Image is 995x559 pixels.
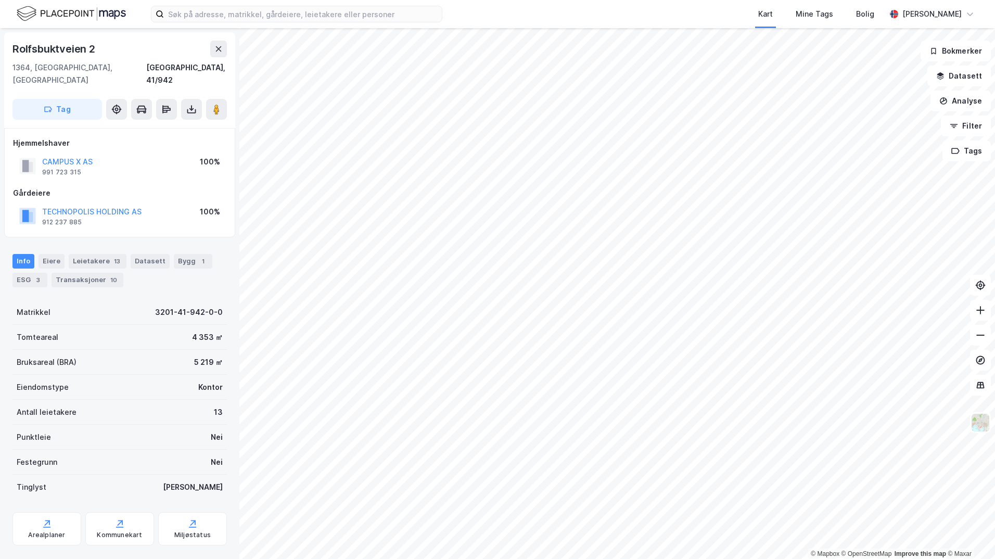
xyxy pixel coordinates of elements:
div: 13 [214,406,223,418]
div: ESG [12,273,47,287]
button: Bokmerker [921,41,991,61]
div: 3 [33,275,43,285]
div: Kommunekart [97,531,142,539]
div: Arealplaner [28,531,65,539]
button: Datasett [927,66,991,86]
img: Z [971,413,990,433]
div: 912 237 885 [42,218,82,226]
div: Rolfsbuktveien 2 [12,41,97,57]
div: Info [12,254,34,269]
button: Analyse [930,91,991,111]
a: Mapbox [811,550,839,557]
div: Datasett [131,254,170,269]
div: [GEOGRAPHIC_DATA], 41/942 [146,61,227,86]
div: Miljøstatus [174,531,211,539]
iframe: Chat Widget [943,509,995,559]
div: 10 [108,275,119,285]
div: 3201-41-942-0-0 [155,306,223,319]
button: Tag [12,99,102,120]
div: Bruksareal (BRA) [17,356,76,369]
div: Leietakere [69,254,126,269]
div: 5 219 ㎡ [194,356,223,369]
div: Tinglyst [17,481,46,493]
div: 1 [198,256,208,266]
a: OpenStreetMap [841,550,892,557]
img: logo.f888ab2527a4732fd821a326f86c7f29.svg [17,5,126,23]
div: Nei [211,456,223,468]
div: Punktleie [17,431,51,443]
div: Kart [758,8,773,20]
div: 13 [112,256,122,266]
button: Filter [941,116,991,136]
div: Gårdeiere [13,187,226,199]
div: Antall leietakere [17,406,76,418]
button: Tags [942,141,991,161]
input: Søk på adresse, matrikkel, gårdeiere, leietakere eller personer [164,6,442,22]
div: Bygg [174,254,212,269]
div: 1364, [GEOGRAPHIC_DATA], [GEOGRAPHIC_DATA] [12,61,146,86]
div: 100% [200,156,220,168]
div: Eiendomstype [17,381,69,393]
div: [PERSON_NAME] [902,8,962,20]
div: 4 353 ㎡ [192,331,223,344]
div: 100% [200,206,220,218]
div: Kontor [198,381,223,393]
div: Bolig [856,8,874,20]
div: Nei [211,431,223,443]
div: Festegrunn [17,456,57,468]
a: Improve this map [895,550,946,557]
div: [PERSON_NAME] [163,481,223,493]
div: Transaksjoner [52,273,123,287]
div: Tomteareal [17,331,58,344]
div: Mine Tags [796,8,833,20]
div: Hjemmelshaver [13,137,226,149]
div: Matrikkel [17,306,50,319]
div: Eiere [39,254,65,269]
div: 991 723 315 [42,168,81,176]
